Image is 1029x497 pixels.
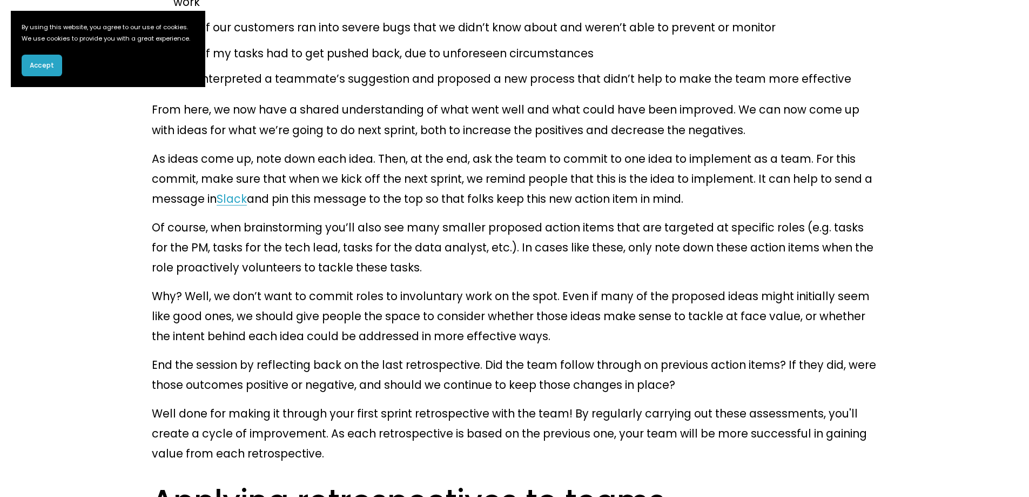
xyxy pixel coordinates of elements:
[22,55,62,76] button: Accept
[173,69,877,89] p: I misinterpreted a teammate’s suggestion and proposed a new process that didn’t help to make the ...
[152,403,877,463] p: Well done for making it through your first sprint retrospective with the team! By regularly carry...
[11,11,205,87] section: Cookie banner
[173,43,877,63] p: One of my tasks had to get pushed back, due to unforeseen circumstances
[30,61,54,70] span: Accept
[22,22,194,44] p: By using this website, you agree to our use of cookies. We use cookies to provide you with a grea...
[152,355,877,395] p: End the session by reflecting back on the last retrospective. Did the team follow through on prev...
[217,191,247,207] a: Slack
[152,217,877,277] p: Of course, when brainstorming you’ll also see many smaller proposed action items that are targete...
[173,17,877,37] p: One of our customers ran into severe bugs that we didn’t know about and weren’t able to prevent o...
[152,100,877,140] p: From here, we now have a shared understanding of what went well and what could have been improved...
[152,149,877,209] p: As ideas come up, note down each idea. Then, at the end, ask the team to commit to one idea to im...
[152,286,877,346] p: Why? Well, we don’t want to commit roles to involuntary work on the spot. Even if many of the pro...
